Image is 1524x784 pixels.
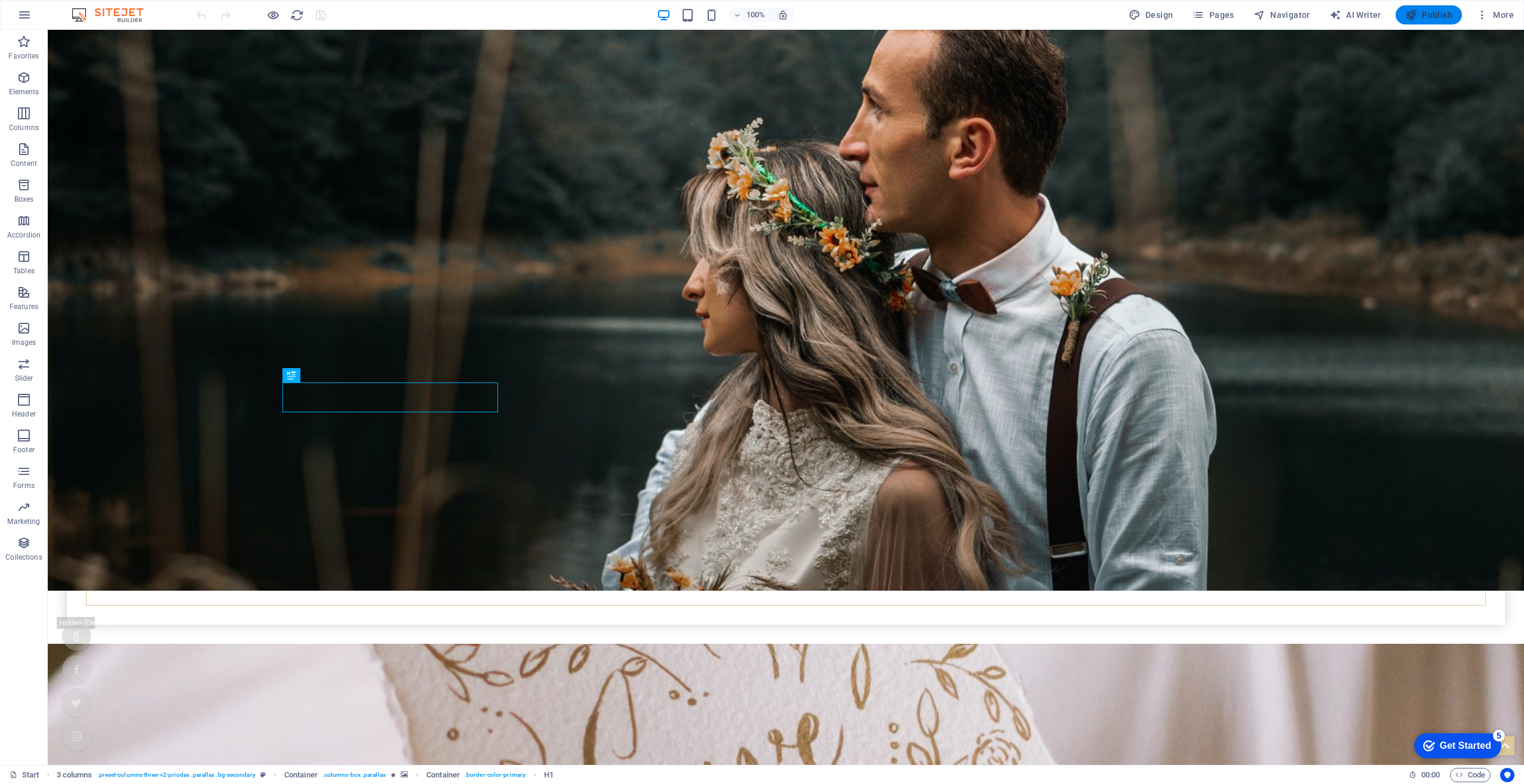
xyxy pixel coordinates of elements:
[15,374,33,383] p: Slider
[260,771,266,778] i: This element is a customizable preset
[290,8,304,22] button: reload
[69,8,158,22] img: Editor Logo
[1124,5,1178,24] button: Design
[1430,770,1431,779] span: :
[729,8,771,22] button: 100%
[426,768,460,782] span: Click to select. Double-click to edit
[1500,768,1514,782] button: Usercentrics
[1409,768,1440,782] h6: Session time
[1476,9,1514,21] span: More
[13,266,35,276] p: Tables
[1471,5,1519,24] button: More
[14,195,34,204] p: Boxes
[1249,5,1315,24] button: Navigator
[401,771,408,778] i: This element contains a background
[57,768,554,782] nav: breadcrumb
[1405,9,1452,21] span: Publish
[7,517,40,526] p: Marketing
[1124,5,1178,24] div: Design (Ctrl+Alt+Y)
[88,2,100,14] div: 5
[1192,9,1234,21] span: Pages
[57,768,93,782] span: Click to select. Double-click to edit
[1253,9,1310,21] span: Navigator
[9,123,39,132] p: Columns
[97,768,256,782] span: . preset-columns-three-v2-priodas .parallax .bg-secondary
[322,768,386,782] span: . columns-box .parallax
[1129,9,1173,21] span: Design
[1187,5,1239,24] button: Pages
[10,302,38,311] p: Features
[544,768,554,782] span: Click to select. Double-click to edit
[13,445,35,455] p: Footer
[10,6,97,31] div: Get Started 5 items remaining, 0% complete
[35,13,87,24] div: Get Started
[778,10,788,20] i: On resize automatically adjust zoom level to fit chosen device.
[13,481,35,490] p: Forms
[11,159,37,168] p: Content
[12,338,36,347] p: Images
[284,768,318,782] span: Click to select. Double-click to edit
[1396,5,1462,24] button: Publish
[266,8,280,22] button: Click here to leave preview mode and continue editing
[1421,768,1440,782] span: 00 00
[1325,5,1386,24] button: AI Writer
[8,51,39,61] p: Favorites
[7,230,41,240] p: Accordion
[5,552,42,562] p: Collections
[12,409,36,419] p: Header
[290,8,304,22] i: Reload page
[1455,768,1485,782] span: Code
[465,768,526,782] span: . border-color-primary
[1450,768,1491,782] button: Code
[10,768,39,782] a: Click to cancel selection. Double-click to open Pages
[746,8,766,22] h6: 100%
[9,87,39,97] p: Elements
[1329,9,1381,21] span: AI Writer
[391,771,396,778] i: Element contains an animation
